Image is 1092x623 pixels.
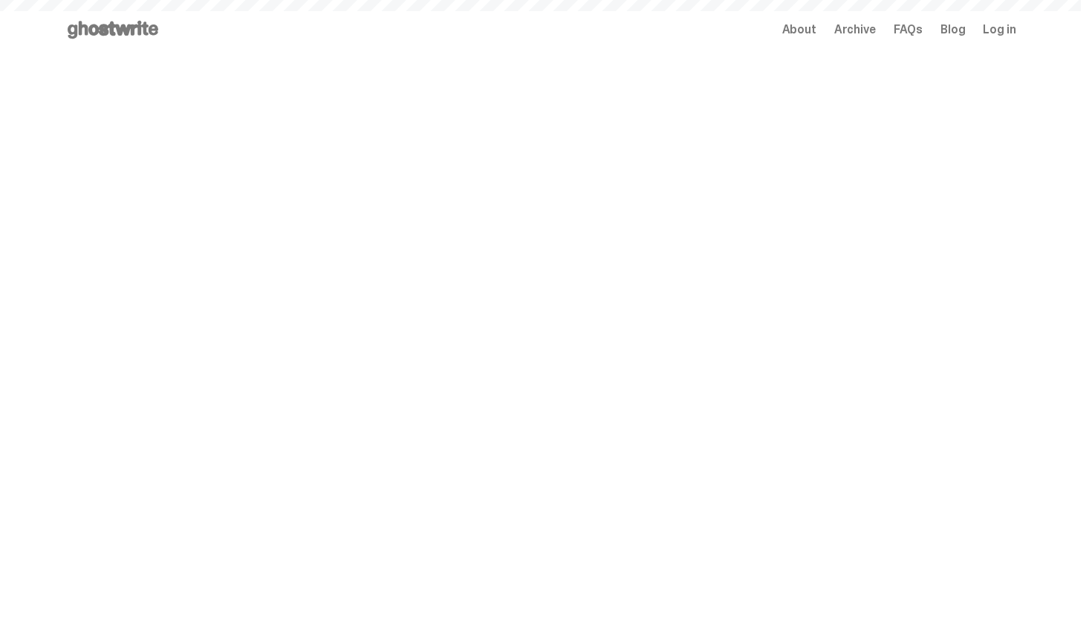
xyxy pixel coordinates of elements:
[894,24,923,36] a: FAQs
[782,24,816,36] a: About
[983,24,1015,36] a: Log in
[834,24,876,36] a: Archive
[940,24,965,36] a: Blog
